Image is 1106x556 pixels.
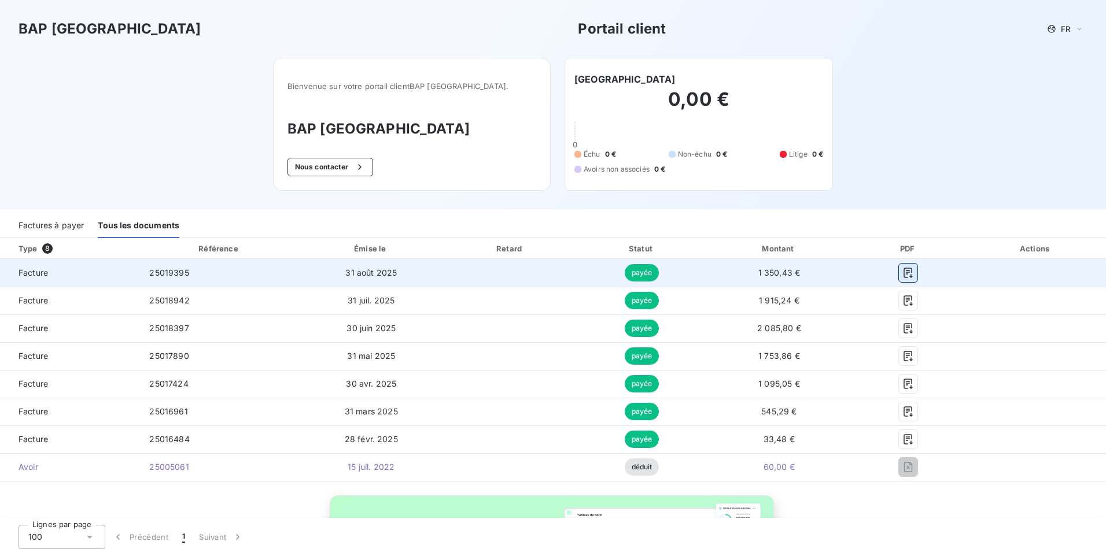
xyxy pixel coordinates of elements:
div: PDF [854,243,963,254]
span: 1 350,43 € [758,268,801,277]
span: Facture [9,378,131,390]
span: payée [625,431,659,448]
button: 1 [175,525,192,549]
span: 0 € [605,149,616,160]
span: 0 [573,140,577,149]
span: payée [625,403,659,420]
span: Échu [584,149,600,160]
span: Facture [9,406,131,417]
h2: 0,00 € [574,88,823,123]
span: Litige [789,149,808,160]
span: 1 915,24 € [759,295,799,305]
span: Facture [9,295,131,306]
div: Émise le [301,243,441,254]
span: 25005061 [149,462,189,472]
span: Facture [9,350,131,362]
button: Nous contacter [287,158,373,176]
span: 25017890 [149,351,189,361]
div: Retard [446,243,574,254]
div: Statut [579,243,705,254]
span: 25019395 [149,268,189,277]
div: Type [12,243,138,254]
span: 25016961 [149,406,187,416]
span: Facture [9,323,131,334]
span: Avoir [9,461,131,473]
span: Avoirs non associés [584,164,650,175]
span: 1 753,86 € [758,351,800,361]
div: Actions [968,243,1104,254]
span: 25016484 [149,434,189,444]
span: 1 095,05 € [758,379,800,388]
span: payée [625,320,659,337]
span: 25018397 [149,323,189,333]
div: Montant [709,243,849,254]
h3: BAP [GEOGRAPHIC_DATA] [287,118,536,139]
span: 0 € [716,149,727,160]
button: Suivant [192,525,250,549]
span: Facture [9,267,131,279]
span: Bienvenue sur votre portail client BAP [GEOGRAPHIC_DATA] . [287,81,536,91]
span: 30 juin 2025 [346,323,396,333]
span: payée [625,375,659,392]
div: Factures à payer [19,214,84,238]
span: 31 août 2025 [345,268,397,277]
span: payée [625,347,659,365]
span: 0 € [654,164,665,175]
button: Précédent [105,525,175,549]
span: 100 [28,531,42,543]
span: Non-échu [678,149,711,160]
span: 25018942 [149,295,189,305]
span: 60,00 € [764,462,795,472]
span: 30 avr. 2025 [346,379,396,388]
span: Facture [9,433,131,445]
span: 545,29 € [761,406,797,416]
h3: Portail client [578,18,666,39]
span: 25017424 [149,379,188,388]
span: FR [1061,24,1070,34]
h6: [GEOGRAPHIC_DATA] [574,72,676,86]
span: 28 févr. 2025 [345,434,398,444]
span: 33,48 € [764,434,795,444]
span: 8 [42,243,53,254]
span: 0 € [812,149,823,160]
span: 2 085,80 € [757,323,801,333]
span: 15 juil. 2022 [348,462,395,472]
span: 31 mars 2025 [345,406,398,416]
span: payée [625,264,659,281]
div: Tous les documents [98,214,179,238]
span: 31 mai 2025 [347,351,395,361]
div: Référence [198,244,238,253]
span: 1 [182,531,185,543]
h3: BAP [GEOGRAPHIC_DATA] [19,18,201,39]
span: 31 juil. 2025 [348,295,395,305]
span: déduit [625,458,659,476]
span: payée [625,292,659,309]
